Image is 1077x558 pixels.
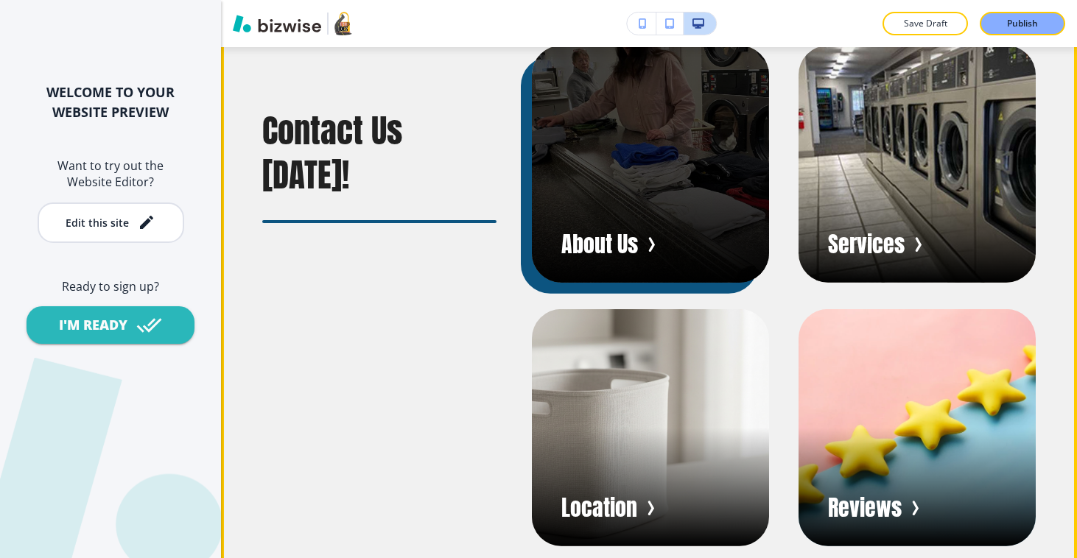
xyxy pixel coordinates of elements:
div: I'M READY [59,316,127,334]
button: Save Draft [883,12,968,35]
img: Bizwise Logo [233,15,321,32]
h6: Ready to sign up? [24,278,197,294]
button: Navigation item imageReviews [799,309,1036,546]
button: Navigation item imageLocation [532,309,769,546]
h6: Want to try out the Website Editor? [24,158,197,191]
p: Save Draft [902,17,949,30]
img: Your Logo [334,12,352,35]
button: Edit this site [38,202,184,243]
button: Navigation item imageAbout Us [532,46,769,283]
button: Navigation item imageServices [799,46,1036,283]
button: I'M READY [27,306,194,344]
button: Publish [980,12,1065,35]
p: Publish [1007,17,1038,30]
p: Contact Us [DATE]! [262,109,497,197]
h2: WELCOME TO YOUR WEBSITE PREVIEW [24,82,197,122]
div: Edit this site [66,217,129,228]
